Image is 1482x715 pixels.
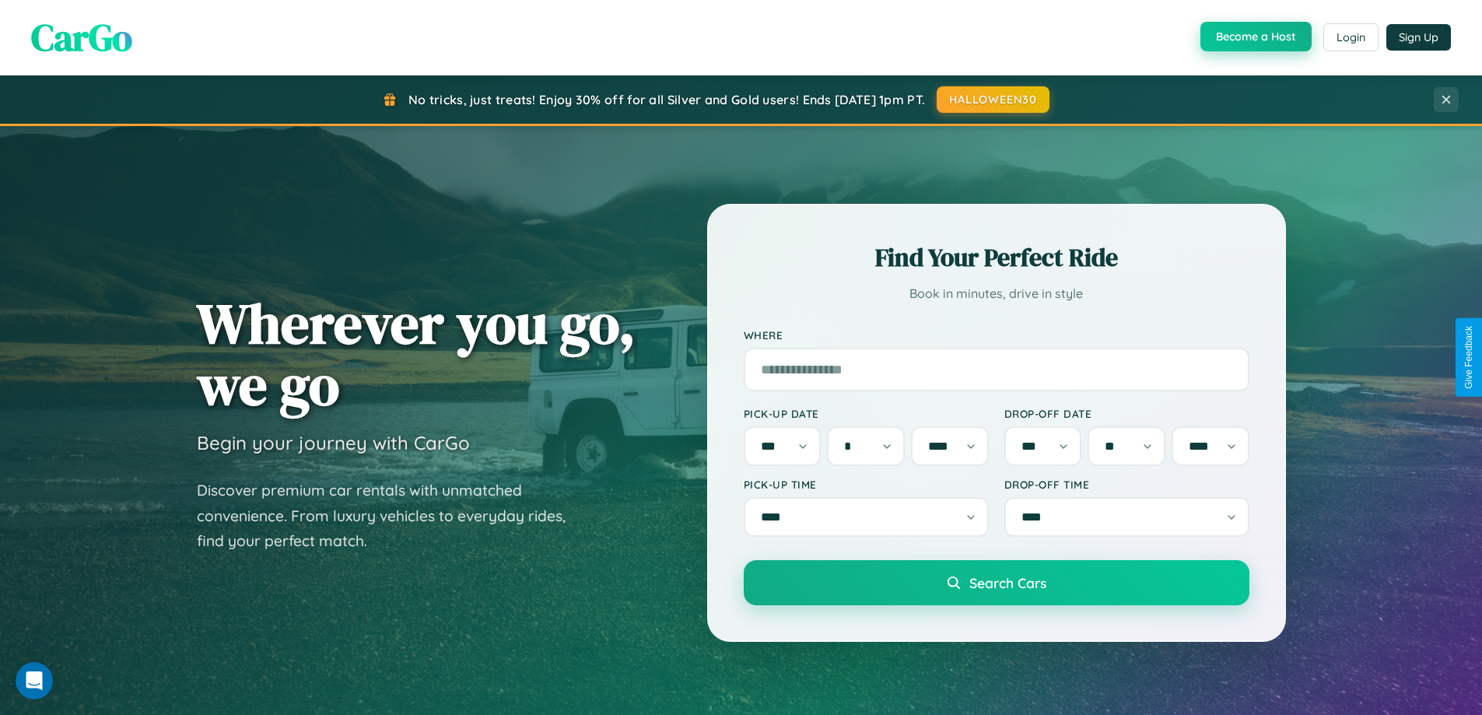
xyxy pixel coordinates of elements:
span: No tricks, just treats! Enjoy 30% off for all Silver and Gold users! Ends [DATE] 1pm PT. [408,92,925,107]
button: Become a Host [1200,22,1312,51]
button: Sign Up [1386,24,1451,51]
iframe: Intercom live chat [16,662,53,699]
p: Discover premium car rentals with unmatched convenience. From luxury vehicles to everyday rides, ... [197,478,586,554]
p: Book in minutes, drive in style [744,282,1249,305]
h2: Find Your Perfect Ride [744,240,1249,275]
label: Pick-up Time [744,478,989,491]
div: Give Feedback [1463,326,1474,389]
label: Pick-up Date [744,407,989,420]
span: CarGo [31,12,132,63]
h1: Wherever you go, we go [197,293,636,415]
button: Search Cars [744,560,1249,605]
button: HALLOWEEN30 [937,86,1049,113]
h3: Begin your journey with CarGo [197,431,470,454]
button: Login [1323,23,1379,51]
span: Search Cars [969,574,1046,591]
label: Where [744,328,1249,342]
label: Drop-off Time [1004,478,1249,491]
label: Drop-off Date [1004,407,1249,420]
